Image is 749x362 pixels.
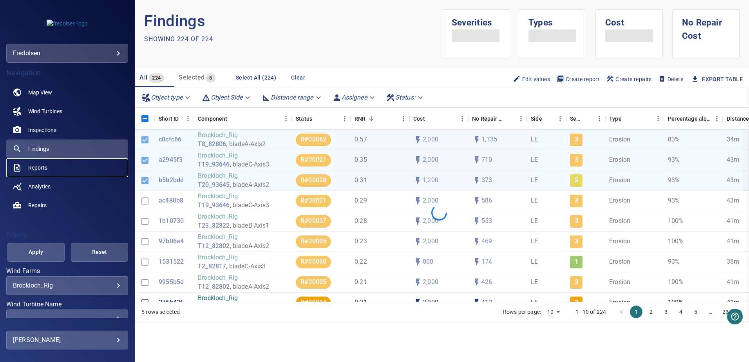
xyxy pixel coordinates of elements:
[689,306,702,318] button: Go to page 5
[6,83,128,102] a: map noActive
[575,308,606,316] p: 1–10 of 224
[515,113,527,125] button: Menu
[583,113,593,124] button: Sort
[383,90,428,104] div: Status:
[727,298,739,307] p: 41m
[296,108,312,130] div: Status
[531,298,538,307] p: LE
[468,108,527,130] div: No Repair Cost
[6,310,128,328] div: Wind Turbine Name
[605,108,664,130] div: Type
[71,243,128,262] button: Reset
[510,72,553,86] button: Edit values
[630,306,642,318] button: page 1
[296,298,331,307] span: R#00014
[6,231,128,239] h4: Filters
[570,108,583,130] div: Severity
[711,113,723,125] button: Menu
[452,10,499,29] h1: Severities
[686,72,749,87] button: Export Table
[144,9,442,33] p: Findings
[296,297,331,309] div: R#00014
[504,113,515,124] button: Sort
[28,183,51,190] span: Analytics
[609,298,630,307] p: Erosion
[28,126,56,134] span: Inspections
[423,298,438,307] p: 2,000
[312,113,323,124] button: Sort
[513,75,550,83] span: Edit values
[544,306,563,318] div: 10
[655,72,686,86] button: Delete
[139,74,147,81] span: All
[675,306,687,318] button: Go to page 4
[668,108,711,130] div: Percentage along
[395,94,415,101] em: Status :
[6,268,128,274] label: Wind Farms
[668,298,684,307] p: 100%
[366,113,377,124] button: Sort
[6,121,128,139] a: inspections noActive
[81,247,118,257] span: Reset
[28,107,62,115] span: Wind Turbines
[413,298,423,308] svg: Auto cost
[566,108,605,130] div: Severity
[664,108,723,130] div: Percentage along
[47,20,88,27] img: fredolsen-logo
[138,90,195,104] div: Object type
[472,108,504,130] div: Projected additional costs incurred by waiting 1 year to repair. This is a function of possible i...
[198,294,269,303] p: Brockloch_Rig
[398,113,409,125] button: Menu
[28,145,49,153] span: Findings
[342,94,367,101] em: Assignee
[159,298,183,307] a: 276b43f
[211,94,243,101] em: Object Side
[6,301,128,308] label: Wind Turbine Name
[258,90,326,104] div: Distance range
[339,113,351,125] button: Menu
[660,306,672,318] button: Go to page 3
[704,308,717,316] div: …
[149,74,164,83] span: 224
[179,74,204,81] span: Selected
[503,308,541,316] p: Rows per page:
[6,177,128,196] a: analytics noActive
[198,108,227,130] div: Component
[719,306,732,318] button: Go to page 23
[606,75,652,83] span: Create repairs
[28,164,47,172] span: Reports
[605,10,653,29] h1: Cost
[198,90,255,104] div: Object Side
[151,94,183,101] em: Object type
[194,108,292,130] div: Component
[155,108,194,130] div: Short ID
[6,102,128,121] a: windturbines noActive
[329,90,380,104] div: Assignee
[554,113,566,125] button: Menu
[233,71,279,85] button: Select All (224)
[409,108,468,130] div: Cost
[28,201,47,209] span: Repairs
[702,74,743,84] a: Export Table
[6,196,128,215] a: repairs noActive
[280,113,292,125] button: Menu
[609,108,622,130] div: Type
[228,113,239,124] button: Sort
[6,158,128,177] a: reports noActive
[481,298,492,307] p: 412
[614,306,748,318] nav: pagination navigation
[658,75,683,83] span: Delete
[286,71,311,85] button: Clear
[13,334,121,346] div: [PERSON_NAME]
[182,113,194,125] button: Menu
[425,113,436,124] button: Sort
[7,243,65,262] button: Apply
[652,113,664,125] button: Menu
[355,298,367,307] p: 0.21
[527,108,566,130] div: Side
[13,282,121,289] div: Brockloch_Rig
[456,113,468,125] button: Menu
[645,306,657,318] button: Go to page 2
[13,47,121,60] div: fredolsen
[6,44,128,63] div: fredolsen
